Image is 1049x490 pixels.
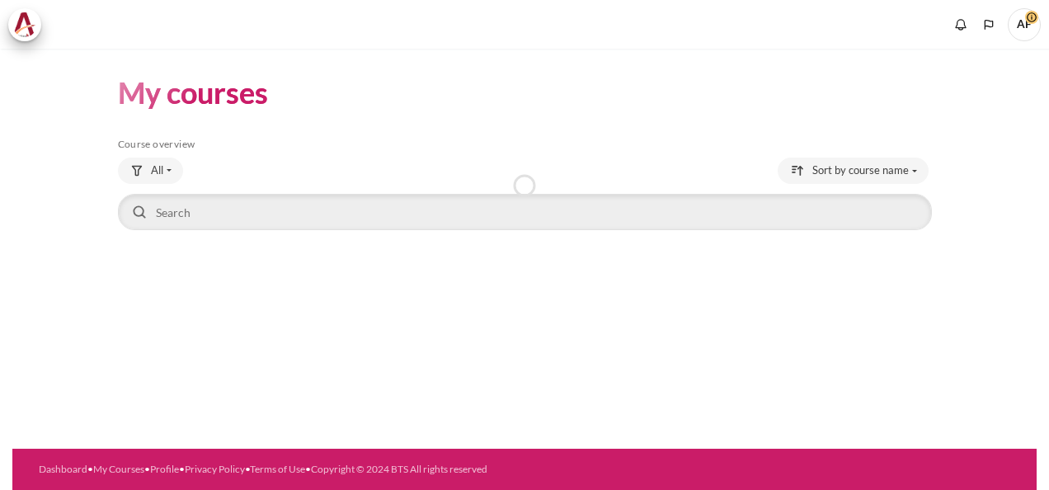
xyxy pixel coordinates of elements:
section: Content [12,49,1037,258]
button: Grouping drop-down menu [118,158,183,184]
div: • • • • • [39,462,572,477]
a: Architeck Architeck [8,8,49,41]
a: Privacy Policy [185,463,245,475]
div: Course overview controls [118,158,932,233]
div: Show notification window with no new notifications [948,12,973,37]
a: Profile [150,463,179,475]
span: All [151,163,163,179]
img: Architeck [13,12,36,37]
a: Terms of Use [250,463,305,475]
span: Sort by course name [812,163,909,179]
a: Dashboard [39,463,87,475]
span: AF [1008,8,1041,41]
h5: Course overview [118,138,932,151]
button: Sorting drop-down menu [778,158,929,184]
h1: My courses [118,73,268,112]
input: Search [118,194,932,230]
a: User menu [1008,8,1041,41]
button: Languages [976,12,1001,37]
a: Copyright © 2024 BTS All rights reserved [311,463,487,475]
a: My Courses [93,463,144,475]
